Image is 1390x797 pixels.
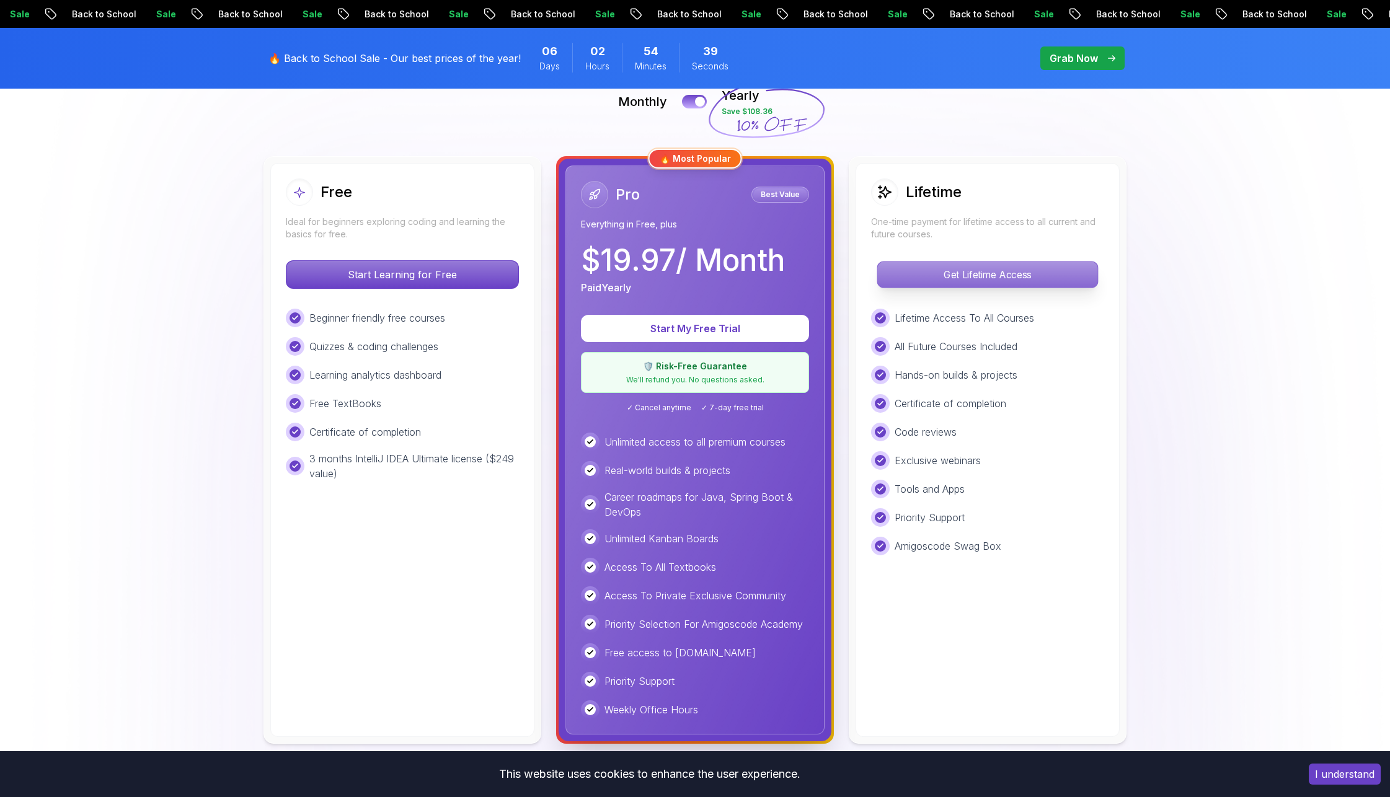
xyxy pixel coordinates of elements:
[309,425,421,439] p: Certificate of completion
[286,260,519,289] button: Start Learning for Free
[581,280,631,295] p: Paid Yearly
[1050,51,1098,66] p: Grab Now
[871,216,1104,240] p: One-time payment for lifetime access to all current and future courses.
[1309,764,1381,785] button: Accept cookies
[581,315,809,342] button: Start My Free Trial
[1317,8,1357,20] p: Sale
[1171,8,1210,20] p: Sale
[618,93,667,110] p: Monthly
[644,43,658,60] span: 54 Minutes
[1024,8,1064,20] p: Sale
[895,339,1017,354] p: All Future Courses Included
[581,245,785,275] p: $ 19.97 / Month
[581,218,809,231] p: Everything in Free, plus
[268,51,521,66] p: 🔥 Back to School Sale - Our best prices of the year!
[589,375,801,385] p: We'll refund you. No questions asked.
[895,425,957,439] p: Code reviews
[309,310,445,325] p: Beginner friendly free courses
[732,8,771,20] p: Sale
[877,261,1098,288] button: Get Lifetime Access
[906,182,962,202] h2: Lifetime
[647,8,732,20] p: Back to School
[895,539,1001,553] p: Amigoscode Swag Box
[286,216,519,240] p: Ideal for beginners exploring coding and learning the basics for free.
[604,463,730,478] p: Real-world builds & projects
[895,368,1017,382] p: Hands-on builds & projects
[895,482,965,496] p: Tools and Apps
[596,321,794,336] p: Start My Free Trial
[604,490,809,519] p: Career roadmaps for Java, Spring Boot & DevOps
[616,185,640,205] h2: Pro
[321,182,352,202] h2: Free
[604,674,675,689] p: Priority Support
[604,617,803,632] p: Priority Selection For Amigoscode Academy
[286,268,519,281] a: Start Learning for Free
[293,8,332,20] p: Sale
[878,8,918,20] p: Sale
[9,760,1290,788] div: This website uses cookies to enhance the user experience.
[590,43,605,60] span: 2 Hours
[604,645,756,660] p: Free access to [DOMAIN_NAME]
[871,268,1104,281] a: Get Lifetime Access
[309,396,381,411] p: Free TextBooks
[627,403,691,413] span: ✓ Cancel anytime
[692,60,728,73] span: Seconds
[794,8,878,20] p: Back to School
[581,322,809,335] a: Start My Free Trial
[585,60,609,73] span: Hours
[895,510,965,525] p: Priority Support
[604,702,698,717] p: Weekly Office Hours
[589,360,801,372] p: 🛡️ Risk-Free Guarantee
[635,60,666,73] span: Minutes
[542,43,557,60] span: 6 Days
[895,396,1006,411] p: Certificate of completion
[309,451,519,481] p: 3 months IntelliJ IDEA Ultimate license ($249 value)
[604,531,719,546] p: Unlimited Kanban Boards
[604,434,786,449] p: Unlimited access to all premium courses
[604,588,786,603] p: Access To Private Exclusive Community
[208,8,293,20] p: Back to School
[703,43,718,60] span: 39 Seconds
[701,403,764,413] span: ✓ 7-day free trial
[62,8,146,20] p: Back to School
[355,8,439,20] p: Back to School
[146,8,186,20] p: Sale
[895,453,981,468] p: Exclusive webinars
[539,60,560,73] span: Days
[501,8,585,20] p: Back to School
[309,339,438,354] p: Quizzes & coding challenges
[1086,8,1171,20] p: Back to School
[286,261,518,288] p: Start Learning for Free
[309,368,441,382] p: Learning analytics dashboard
[439,8,479,20] p: Sale
[895,310,1034,325] p: Lifetime Access To All Courses
[585,8,625,20] p: Sale
[940,8,1024,20] p: Back to School
[753,188,807,201] p: Best Value
[1233,8,1317,20] p: Back to School
[604,560,716,575] p: Access To All Textbooks
[877,262,1097,288] p: Get Lifetime Access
